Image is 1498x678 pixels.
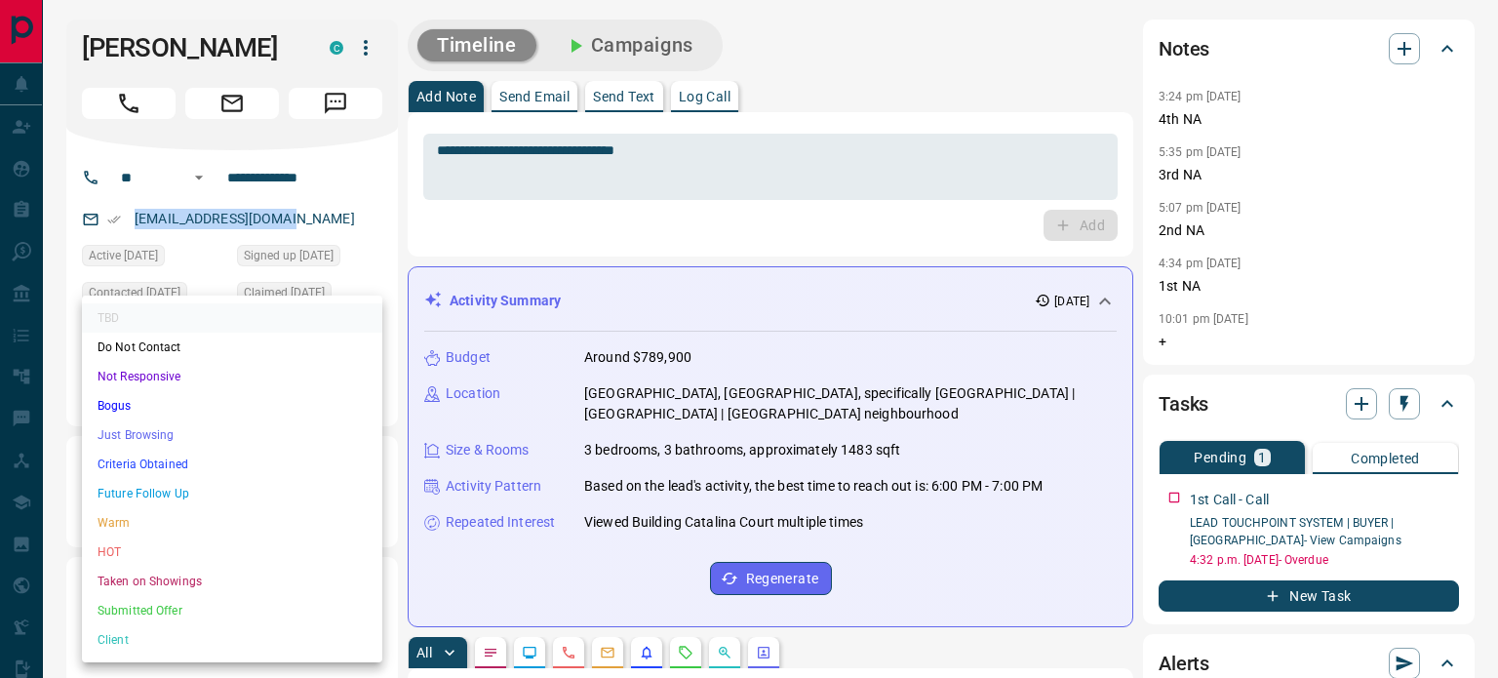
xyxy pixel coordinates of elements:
[82,538,382,567] li: HOT
[82,508,382,538] li: Warm
[82,391,382,420] li: Bogus
[82,567,382,596] li: Taken on Showings
[82,479,382,508] li: Future Follow Up
[82,596,382,625] li: Submitted Offer
[82,625,382,655] li: Client
[82,450,382,479] li: Criteria Obtained
[82,362,382,391] li: Not Responsive
[82,420,382,450] li: Just Browsing
[82,333,382,362] li: Do Not Contact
